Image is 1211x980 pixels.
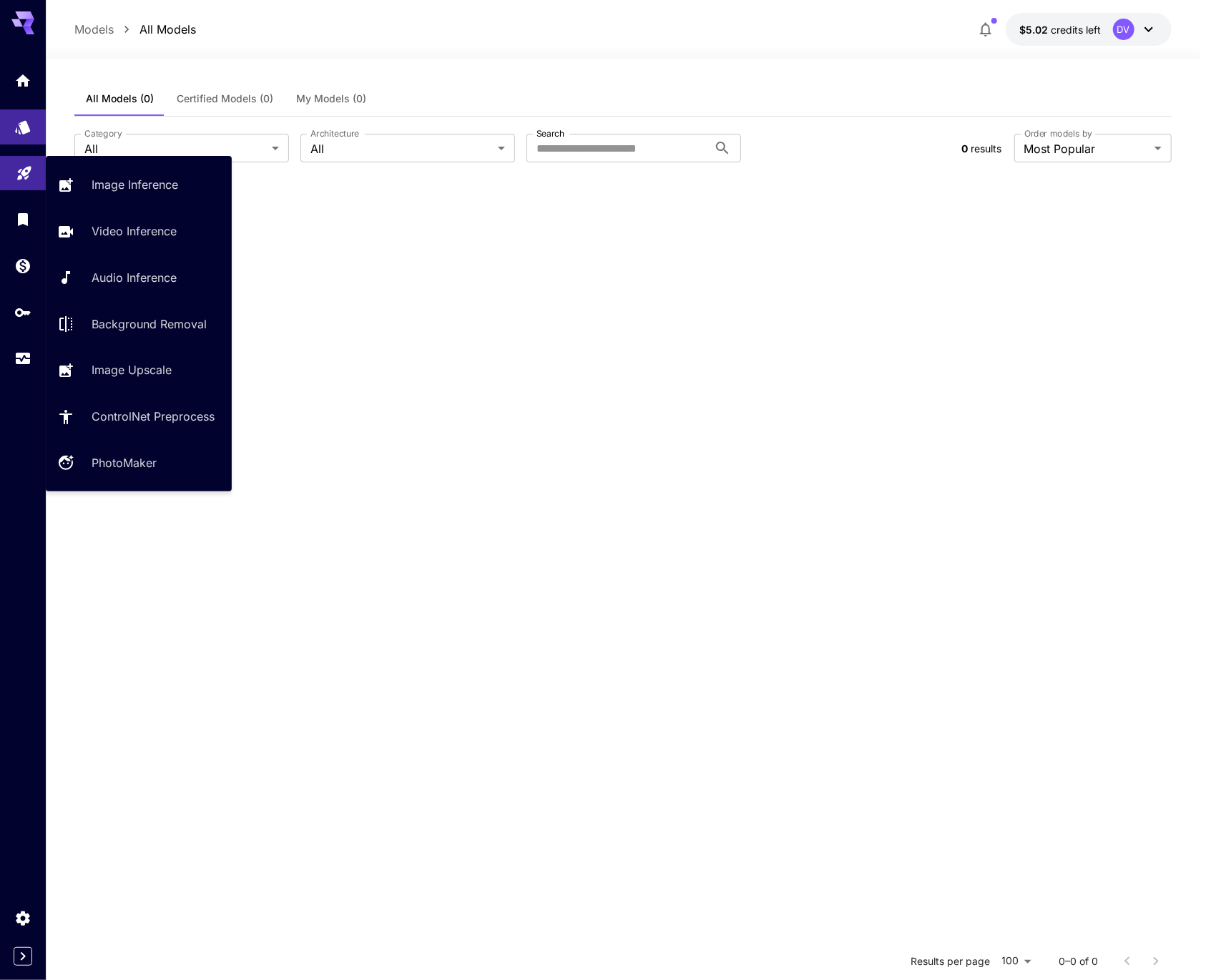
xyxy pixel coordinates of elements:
span: $5.02 [1020,24,1051,36]
a: ControlNet Preprocess [46,399,232,434]
p: Audio Inference [92,269,177,286]
a: Image Upscale [46,353,232,388]
div: API Keys [14,303,31,321]
span: My Models (0) [296,92,366,105]
p: Video Inference [92,222,177,240]
span: credits left [1051,24,1102,36]
div: Usage [14,350,31,368]
label: Category [84,127,122,139]
span: Certified Models (0) [177,92,273,105]
span: All Models (0) [86,92,154,105]
a: Audio Inference [46,260,232,295]
label: Architecture [310,127,359,139]
p: PhotoMaker [92,454,157,471]
p: ControlNet Preprocess [92,408,215,425]
p: Image Inference [92,176,178,193]
a: Video Inference [46,214,232,249]
label: Search [536,127,564,139]
p: Models [74,21,114,38]
div: $5.0162 [1020,22,1102,37]
p: All Models [139,21,196,38]
p: Background Removal [92,315,207,333]
div: Library [14,210,31,228]
div: Home [14,72,31,89]
span: 0 [961,142,968,155]
div: DV [1113,19,1134,40]
p: 0–0 of 0 [1059,954,1099,969]
span: All [84,140,266,157]
div: Settings [14,909,31,927]
button: Expand sidebar [14,947,32,966]
button: $5.0162 [1006,13,1172,46]
span: All [310,140,492,157]
div: Models [14,114,31,132]
div: 100 [996,951,1036,971]
div: Playground [16,160,33,177]
div: Wallet [14,257,31,275]
span: results [971,142,1001,155]
p: Results per page [911,954,991,969]
nav: breadcrumb [74,21,196,38]
span: Most Popular [1024,140,1149,157]
a: PhotoMaker [46,446,232,481]
a: Image Inference [46,167,232,202]
a: Background Removal [46,306,232,341]
p: Image Upscale [92,361,172,378]
label: Order models by [1024,127,1092,139]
